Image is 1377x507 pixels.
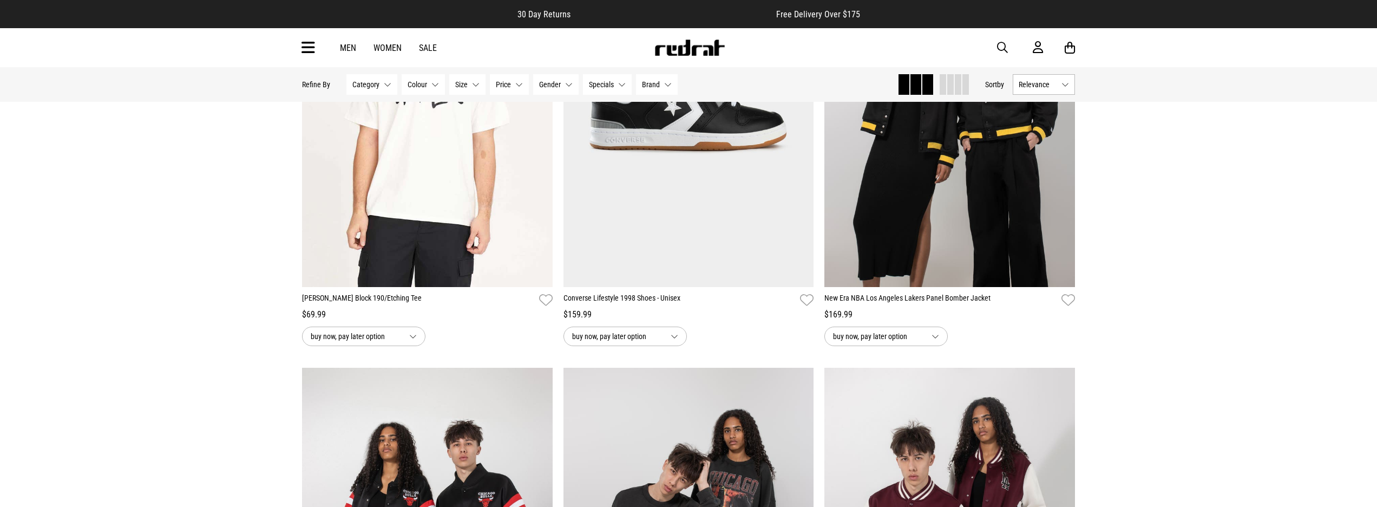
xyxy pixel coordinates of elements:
a: Women [373,43,402,53]
span: Gender [539,80,561,89]
span: by [997,80,1004,89]
span: buy now, pay later option [311,330,401,343]
span: Relevance [1019,80,1057,89]
a: Men [340,43,356,53]
span: buy now, pay later option [572,330,662,343]
a: Sale [419,43,437,53]
button: Colour [402,74,445,95]
div: $69.99 [302,308,553,321]
button: buy now, pay later option [824,327,948,346]
button: buy now, pay later option [302,327,425,346]
button: Sortby [985,78,1004,91]
img: Redrat logo [654,40,725,56]
span: Category [352,80,379,89]
span: Brand [642,80,660,89]
div: $169.99 [824,308,1075,321]
button: Price [490,74,529,95]
span: Price [496,80,511,89]
span: 30 Day Returns [517,9,571,19]
button: buy now, pay later option [563,327,687,346]
button: Open LiveChat chat widget [9,4,41,37]
button: Category [346,74,397,95]
span: Size [455,80,468,89]
span: Colour [408,80,427,89]
button: Brand [636,74,678,95]
p: Refine By [302,80,330,89]
a: Converse Lifestyle 1998 Shoes - Unisex [563,292,796,308]
div: $159.99 [563,308,814,321]
a: [PERSON_NAME] Block 190/Etching Tee [302,292,535,308]
span: Free Delivery Over $175 [776,9,860,19]
button: Specials [583,74,632,95]
a: New Era NBA Los Angeles Lakers Panel Bomber Jacket [824,292,1057,308]
span: buy now, pay later option [833,330,923,343]
button: Size [449,74,486,95]
button: Gender [533,74,579,95]
button: Relevance [1013,74,1075,95]
span: Specials [589,80,614,89]
iframe: Customer reviews powered by Trustpilot [592,9,755,19]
